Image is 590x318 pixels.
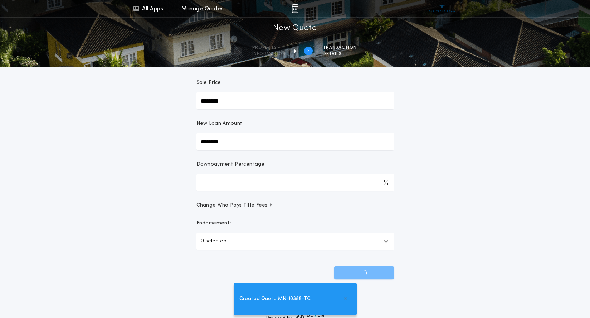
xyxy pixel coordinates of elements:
[201,237,226,246] p: 0 selected
[196,202,394,209] button: Change Who Pays Title Fees
[323,45,357,51] span: Transaction
[239,295,311,303] span: Created Quote MN-10388-TC
[196,220,394,227] p: Endorsements
[196,120,243,127] p: New Loan Amount
[196,133,394,150] input: New Loan Amount
[252,51,286,57] span: information
[323,51,357,57] span: details
[307,48,309,54] h2: 2
[292,4,298,13] img: img
[196,92,394,109] input: Sale Price
[273,23,317,34] h1: New Quote
[196,161,265,168] p: Downpayment Percentage
[196,79,221,86] p: Sale Price
[196,202,273,209] span: Change Who Pays Title Fees
[196,174,394,191] input: Downpayment Percentage
[252,45,286,51] span: Property
[196,233,394,250] button: 0 selected
[429,5,455,12] img: vs-icon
